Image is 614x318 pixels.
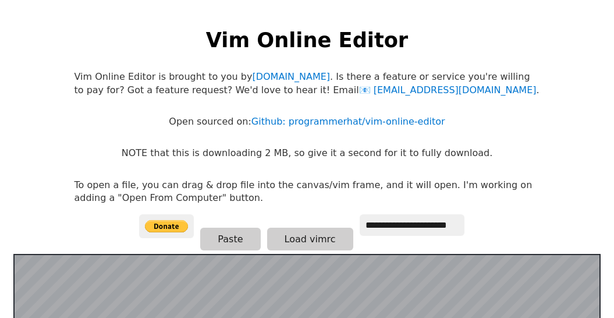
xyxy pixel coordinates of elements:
p: To open a file, you can drag & drop file into the canvas/vim frame, and it will open. I'm working... [74,179,540,205]
button: Paste [200,228,260,250]
button: Load vimrc [267,228,353,250]
p: Vim Online Editor is brought to you by . Is there a feature or service you're willing to pay for?... [74,70,540,97]
p: Open sourced on: [169,115,445,128]
a: Github: programmerhat/vim-online-editor [251,116,445,127]
a: [EMAIL_ADDRESS][DOMAIN_NAME] [359,84,537,96]
a: [DOMAIN_NAME] [252,71,330,82]
h1: Vim Online Editor [206,26,408,54]
p: NOTE that this is downloading 2 MB, so give it a second for it to fully download. [122,147,492,160]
